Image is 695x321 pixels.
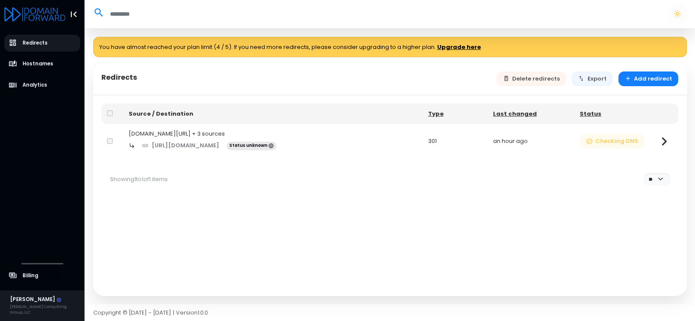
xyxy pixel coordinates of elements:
[643,173,669,185] select: Per
[123,104,422,124] th: Source / Destination
[580,134,645,149] button: Checking DNS
[487,124,574,159] td: an hour ago
[618,71,679,87] button: Add redirect
[23,81,47,89] span: Analytics
[129,130,417,138] div: [DOMAIN_NAME][URL] + 3 sources
[4,267,81,284] a: Billing
[4,35,81,52] a: Redirects
[10,296,79,304] div: [PERSON_NAME]
[422,104,487,124] th: Type
[487,104,574,124] th: Last changed
[23,60,53,68] span: Hostnames
[10,304,79,315] div: [PERSON_NAME] Consulting Group, LLC
[136,138,225,153] a: [URL][DOMAIN_NAME]
[227,142,277,150] span: Status unknown
[101,73,137,82] h5: Redirects
[93,37,687,58] div: You have almost reached your plan limit (4 / 5). If you need more redirects, please consider upgr...
[4,8,65,19] a: Logo
[65,6,82,23] button: Toggle Aside
[422,124,487,159] td: 301
[23,272,38,279] span: Billing
[110,175,168,183] span: Showing 1 to 1 of 1 items
[4,77,81,94] a: Analytics
[23,39,48,47] span: Redirects
[4,55,81,72] a: Hostnames
[574,104,650,124] th: Status
[437,43,481,52] a: Upgrade here
[93,308,208,317] span: Copyright © [DATE] - [DATE] | Version 1.0.0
